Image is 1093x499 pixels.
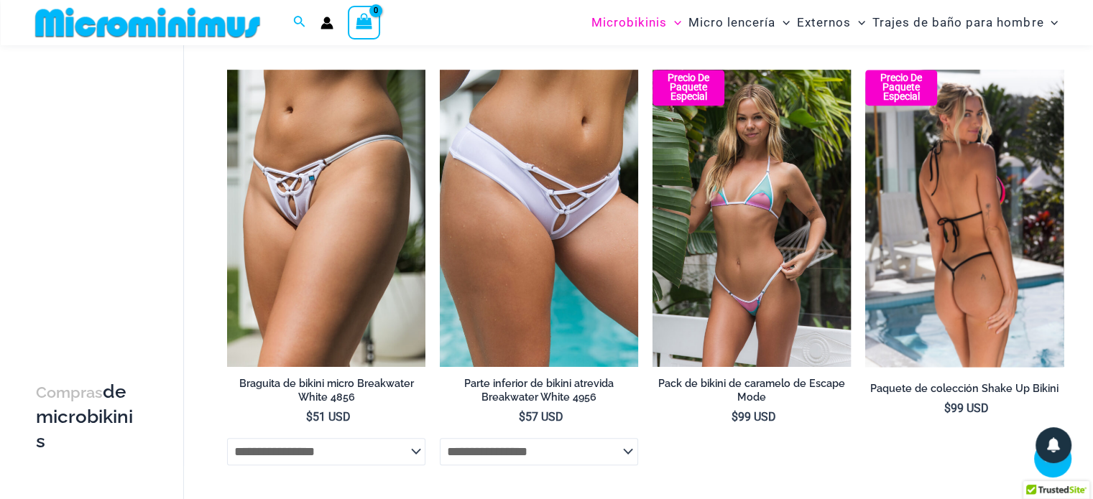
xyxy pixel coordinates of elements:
a: Paquete de colección Shake Up Bikini [865,382,1064,401]
font: Compras [36,383,103,401]
font: Microbikinis [591,15,667,29]
font: Micro lencería [688,15,775,29]
a: Enlace del icono de búsqueda [293,14,306,32]
a: MicrobikinisAlternar menúAlternar menú [588,4,685,41]
a: Braguita de bikini micro Breakwater White 4856 [227,377,425,409]
a: Modo Escape Candy 3151 Arriba 4151 Abajo 02 Modo Escape Candy 3151 Arriba 4151 Abajo 04Modo Escap... [652,70,851,367]
font: Braguita de bikini micro Breakwater White 4856 [239,377,414,403]
a: Pack de bikini de caramelo de Escape Mode [652,377,851,409]
font: $ [732,410,738,424]
font: $ [519,410,525,424]
img: MM SHOP LOGO PLANO [29,6,266,39]
span: Alternar menú [667,4,681,41]
iframe: Certificado por TrustedSite [36,48,165,335]
font: 51 USD [313,410,351,424]
font: Precio de paquete especial [668,72,709,102]
font: $ [306,410,313,424]
font: Parte inferior de bikini atrevida Breakwater White 4956 [464,377,614,403]
nav: Navegación del sitio [586,2,1064,43]
span: Alternar menú [1043,4,1058,41]
a: Enlace del icono de la cuenta [320,17,333,29]
a: Rompeolas Blanco 4856 Micro Fondo 01Rompeolas Blanco 3153 Superior 4856 Micro Fondo 06Rompeolas B... [227,70,425,367]
a: Pantalones cortos Breakwater White 4956 01Parte superior blanca rompeolas 341, pantalones cortos ... [440,70,638,367]
font: 99 USD [951,401,989,415]
font: de microbikinis [36,381,133,452]
span: Alternar menú [851,4,865,41]
img: Rompeolas Blanco 4856 Micro Fondo 01 [227,70,425,367]
font: Trajes de baño para hombre [872,15,1043,29]
font: Precio de paquete especial [880,72,922,102]
font: 57 USD [525,410,563,424]
a: Micro lenceríaAlternar menúAlternar menú [685,4,793,41]
a: Parte inferior de bikini atrevida Breakwater White 4956 [440,377,638,409]
a: Trajes de baño para hombreAlternar menúAlternar menú [869,4,1061,41]
span: Alternar menú [775,4,790,41]
font: Externos [797,15,851,29]
img: Modo Escape Candy 3151 Arriba 4151 Abajo 02 [652,70,851,367]
font: Paquete de colección Shake Up Bikini [870,382,1059,394]
img: Shake Up Sunset 3145 Arriba 4145 Abajo 05 [865,70,1064,367]
font: 99 USD [738,410,776,424]
a: Ver carrito de compras, vacío [348,6,381,39]
a: ExternosAlternar menúAlternar menú [793,4,869,41]
a: Shake Up Sunset 3145 Arriba 4145 Abajo 04 Shake Up Sunset 3145 Arriba 4145 Abajo 05Shake Up Sunse... [865,70,1064,367]
font: Pack de bikini de caramelo de Escape Mode [658,377,845,403]
img: Pantalones cortos Breakwater White 4956 01 [440,70,638,367]
font: $ [944,401,951,415]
